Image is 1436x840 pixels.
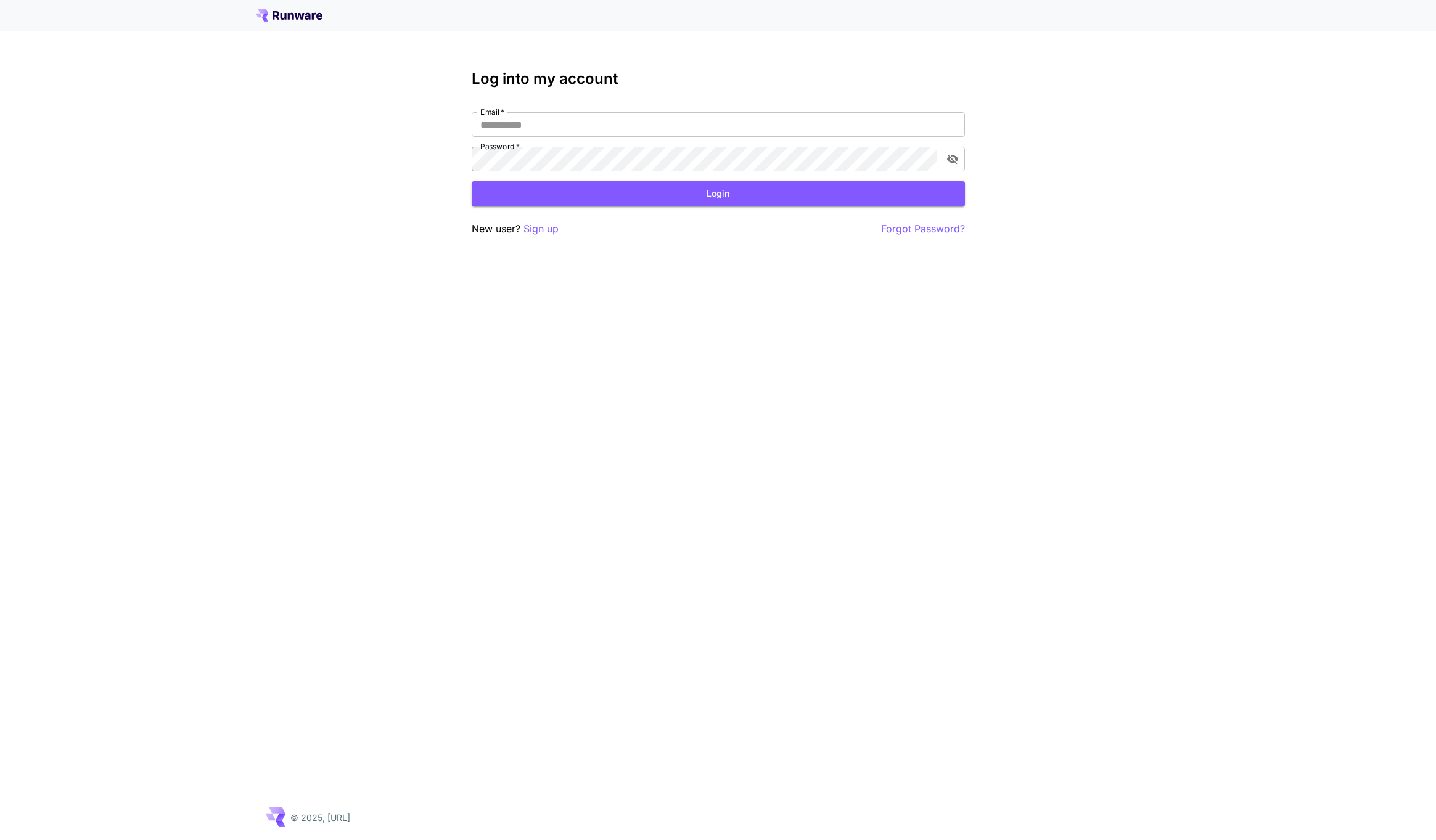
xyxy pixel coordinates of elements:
button: Forgot Password? [881,221,965,237]
button: Login [472,181,965,206]
label: Password [480,141,520,152]
label: Email [480,107,504,117]
button: toggle password visibility [942,148,964,170]
p: © 2025, [URL] [290,811,350,824]
button: Sign up [523,221,559,237]
h3: Log into my account [472,70,965,88]
p: New user? [472,221,559,237]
